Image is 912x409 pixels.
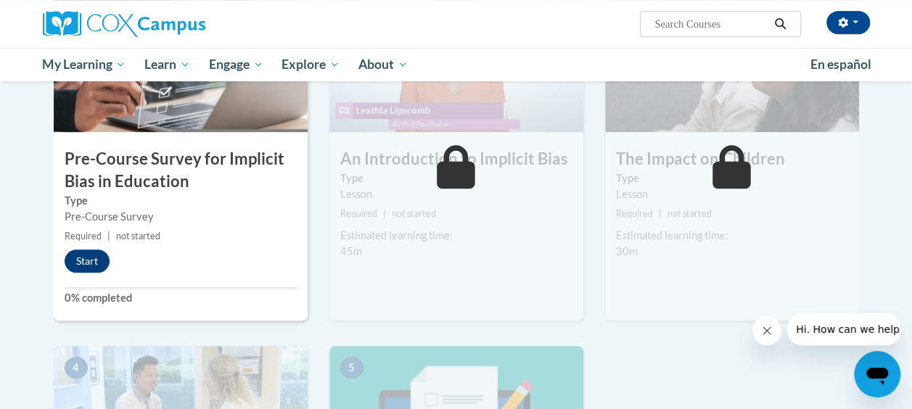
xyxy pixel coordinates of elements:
[329,148,583,170] h3: An Introduction to Implicit Bias
[43,11,304,37] a: Cox Campus
[616,245,638,257] span: 30m
[752,316,781,345] iframe: Close message
[826,11,870,34] button: Account Settings
[340,208,377,219] span: Required
[340,170,572,186] label: Type
[392,208,436,219] span: not started
[616,228,848,244] div: Estimated learning time:
[358,56,408,73] span: About
[616,208,653,219] span: Required
[116,231,160,241] span: not started
[801,49,881,80] a: En español
[340,186,572,202] div: Lesson
[659,208,662,219] span: |
[340,228,572,244] div: Estimated learning time:
[65,249,110,273] button: Start
[107,231,110,241] span: |
[65,231,102,241] span: Required
[605,148,859,170] h3: The Impact on Children
[200,48,273,81] a: Engage
[616,170,848,186] label: Type
[65,209,297,225] div: Pre-Course Survey
[209,56,263,73] span: Engage
[144,56,190,73] span: Learn
[42,56,126,73] span: My Learning
[33,48,136,81] a: My Learning
[616,186,848,202] div: Lesson
[135,48,200,81] a: Learn
[340,357,363,379] span: 5
[667,208,712,219] span: not started
[32,48,881,81] div: Main menu
[9,10,118,22] span: Hi. How can we help?
[383,208,386,219] span: |
[349,48,417,81] a: About
[272,48,349,81] a: Explore
[43,11,205,37] img: Cox Campus
[787,313,900,345] iframe: Message from company
[769,15,791,33] button: Search
[854,351,900,397] iframe: Button to launch messaging window
[810,57,871,72] span: En español
[282,56,340,73] span: Explore
[65,357,88,379] span: 4
[653,15,769,33] input: Search Courses
[65,193,297,209] label: Type
[65,290,297,306] label: 0% completed
[340,245,362,257] span: 45m
[54,148,308,193] h3: Pre-Course Survey for Implicit Bias in Education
